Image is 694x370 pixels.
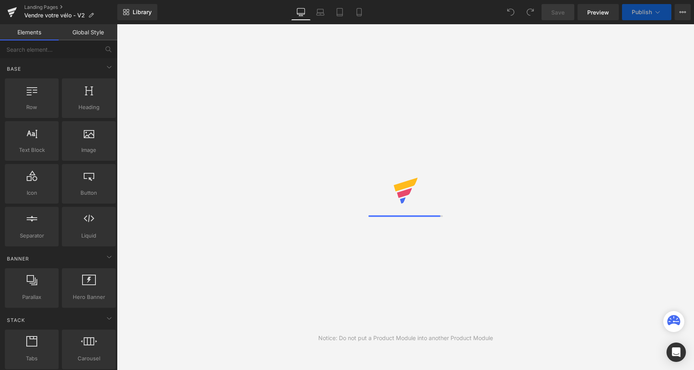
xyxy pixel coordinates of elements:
div: Open Intercom Messenger [666,343,686,362]
span: Row [7,103,56,111]
span: Icon [7,189,56,197]
a: Landing Pages [24,4,117,11]
span: Tabs [7,354,56,363]
span: Banner [6,255,30,263]
a: Global Style [59,24,117,40]
button: Redo [522,4,538,20]
span: Image [64,146,113,154]
span: Base [6,65,22,73]
a: Mobile [349,4,369,20]
a: Desktop [291,4,311,20]
a: Laptop [311,4,330,20]
span: Preview [587,8,609,17]
a: New Library [117,4,157,20]
span: Vendre votre vélo - V2 [24,12,85,19]
button: Publish [622,4,671,20]
a: Preview [578,4,619,20]
span: Text Block [7,146,56,154]
span: Publish [632,9,652,15]
span: Button [64,189,113,197]
span: Separator [7,231,56,240]
span: Save [551,8,565,17]
a: Tablet [330,4,349,20]
span: Library [133,8,152,16]
button: More [675,4,691,20]
span: Heading [64,103,113,111]
button: Undo [503,4,519,20]
div: Notice: Do not put a Product Module into another Product Module [318,334,493,343]
span: Parallax [7,293,56,301]
span: Carousel [64,354,113,363]
span: Stack [6,316,26,324]
span: Hero Banner [64,293,113,301]
span: Liquid [64,231,113,240]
